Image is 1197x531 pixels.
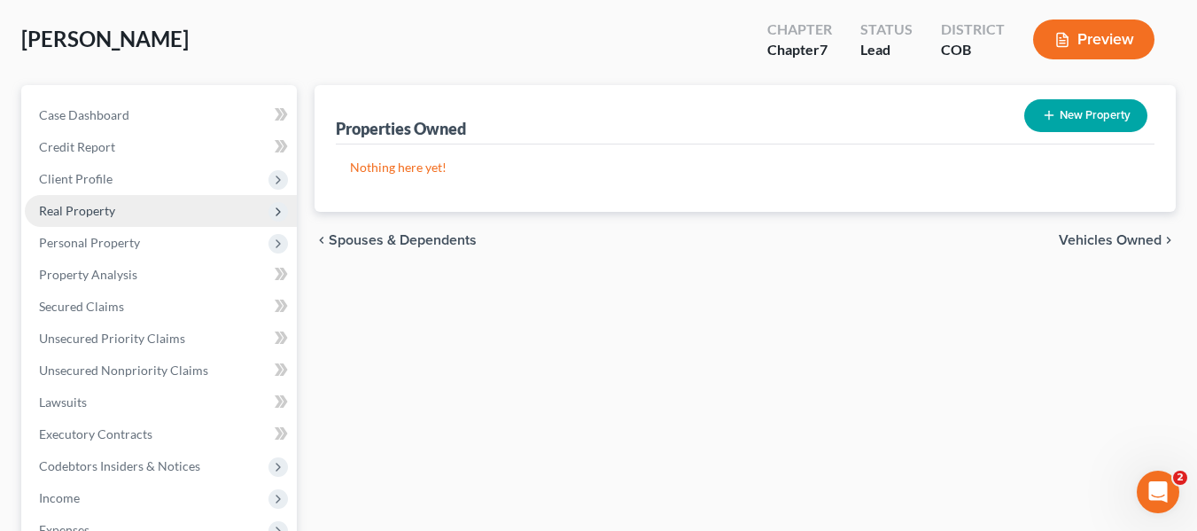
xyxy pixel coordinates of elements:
i: chevron_left [315,233,329,247]
span: Vehicles Owned [1059,233,1162,247]
button: chevron_left Spouses & Dependents [315,233,477,247]
div: Chapter [767,20,832,40]
div: COB [941,40,1005,60]
iframe: Intercom live chat [1137,471,1179,513]
button: New Property [1024,99,1147,132]
a: Credit Report [25,131,297,163]
span: Lawsuits [39,394,87,410]
span: Unsecured Priority Claims [39,331,185,346]
span: Credit Report [39,139,115,154]
span: 7 [820,41,828,58]
div: Properties Owned [336,118,466,139]
span: Executory Contracts [39,426,152,441]
p: Nothing here yet! [350,159,1140,176]
button: Vehicles Owned chevron_right [1059,233,1176,247]
div: Lead [860,40,913,60]
a: Case Dashboard [25,99,297,131]
span: Income [39,490,80,505]
i: chevron_right [1162,233,1176,247]
a: Lawsuits [25,387,297,418]
span: Property Analysis [39,267,137,282]
a: Unsecured Nonpriority Claims [25,355,297,387]
a: Property Analysis [25,259,297,291]
span: Case Dashboard [39,107,129,122]
div: Status [860,20,913,40]
a: Unsecured Priority Claims [25,323,297,355]
span: Client Profile [39,171,113,186]
div: Chapter [767,40,832,60]
span: Unsecured Nonpriority Claims [39,363,208,378]
span: Real Property [39,203,115,218]
a: Executory Contracts [25,418,297,450]
span: [PERSON_NAME] [21,26,189,51]
span: Codebtors Insiders & Notices [39,458,200,473]
span: Spouses & Dependents [329,233,477,247]
a: Secured Claims [25,291,297,323]
span: Secured Claims [39,299,124,314]
span: Personal Property [39,235,140,250]
button: Preview [1033,20,1154,59]
span: 2 [1173,471,1187,485]
div: District [941,20,1005,40]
